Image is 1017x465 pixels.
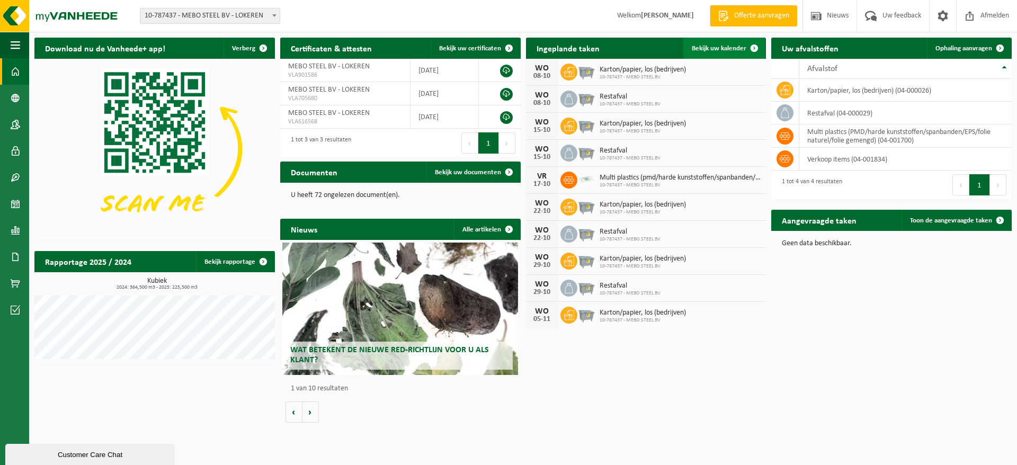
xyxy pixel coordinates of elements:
span: VLA901586 [288,71,402,79]
div: WO [531,280,552,289]
span: Toon de aangevraagde taken [910,217,992,224]
div: 17-10 [531,181,552,188]
span: Bekijk uw kalender [692,45,746,52]
a: Bekijk uw certificaten [431,38,520,59]
td: restafval (04-000029) [799,102,1012,124]
strong: [PERSON_NAME] [641,12,694,20]
td: [DATE] [411,82,479,105]
div: 1 tot 3 van 3 resultaten [286,131,351,155]
div: 08-10 [531,73,552,80]
span: 10-787437 - MEBO STEEL BV [600,128,686,135]
a: Alle artikelen [454,219,520,240]
div: WO [531,226,552,235]
span: 10-787437 - MEBO STEEL BV [600,182,761,189]
img: WB-2500-GAL-GY-01 [577,305,595,323]
td: multi plastics (PMD/harde kunststoffen/spanbanden/EPS/folie naturel/folie gemengd) (04-001700) [799,124,1012,148]
h2: Uw afvalstoffen [771,38,849,58]
img: WB-2500-GAL-GY-01 [577,116,595,134]
div: 15-10 [531,154,552,161]
h2: Aangevraagde taken [771,210,867,230]
div: VR [531,172,552,181]
h2: Certificaten & attesten [280,38,382,58]
img: WB-2500-GAL-GY-01 [577,278,595,296]
a: Bekijk uw kalender [683,38,765,59]
span: VLA616568 [288,118,402,126]
span: Restafval [600,147,661,155]
img: WB-2500-GAL-GY-01 [577,197,595,215]
p: U heeft 72 ongelezen document(en). [291,192,510,199]
span: 10-787437 - MEBO STEEL BV [600,317,686,324]
span: 10-787437 - MEBO STEEL BV [600,290,661,297]
span: MEBO STEEL BV - LOKEREN [288,86,370,94]
span: Restafval [600,93,661,101]
div: WO [531,199,552,208]
span: 10-787437 - MEBO STEEL BV [600,74,686,81]
h2: Nieuws [280,219,328,239]
span: Wat betekent de nieuwe RED-richtlijn voor u als klant? [290,346,489,364]
span: Karton/papier, los (bedrijven) [600,255,686,263]
td: karton/papier, los (bedrijven) (04-000026) [799,79,1012,102]
h2: Rapportage 2025 / 2024 [34,251,142,272]
span: Karton/papier, los (bedrijven) [600,120,686,128]
span: Afvalstof [807,65,837,73]
h2: Ingeplande taken [526,38,610,58]
button: 1 [969,174,990,195]
span: Karton/papier, los (bedrijven) [600,66,686,74]
div: 1 tot 4 van 4 resultaten [777,173,842,196]
a: Offerte aanvragen [710,5,797,26]
span: 10-787437 - MEBO STEEL BV - LOKEREN [140,8,280,23]
div: 05-11 [531,316,552,323]
div: WO [531,253,552,262]
div: 22-10 [531,208,552,215]
span: Karton/papier, los (bedrijven) [600,201,686,209]
div: WO [531,64,552,73]
h2: Download nu de Vanheede+ app! [34,38,176,58]
h2: Documenten [280,162,348,182]
span: Offerte aanvragen [731,11,792,21]
a: Bekijk uw documenten [426,162,520,183]
td: [DATE] [411,59,479,82]
img: Download de VHEPlus App [34,59,275,239]
h3: Kubiek [40,278,275,290]
div: 22-10 [531,235,552,242]
span: Karton/papier, los (bedrijven) [600,309,686,317]
span: 10-787437 - MEBO STEEL BV - LOKEREN [140,8,280,24]
div: WO [531,91,552,100]
p: Geen data beschikbaar. [782,240,1001,247]
a: Wat betekent de nieuwe RED-richtlijn voor u als klant? [282,243,518,375]
span: Ophaling aanvragen [935,45,992,52]
span: 10-787437 - MEBO STEEL BV [600,155,661,162]
div: 15-10 [531,127,552,134]
div: WO [531,307,552,316]
a: Toon de aangevraagde taken [902,210,1011,231]
button: Previous [461,132,478,154]
span: 10-787437 - MEBO STEEL BV [600,236,661,243]
span: Bekijk uw documenten [435,169,501,176]
span: Restafval [600,282,661,290]
span: Bekijk uw certificaten [439,45,501,52]
span: 2024: 364,500 m3 - 2025: 225,500 m3 [40,285,275,290]
img: LP-SK-00500-LPE-16 [577,170,595,188]
div: 08-10 [531,100,552,107]
button: 1 [478,132,499,154]
span: Restafval [600,228,661,236]
button: Verberg [224,38,274,59]
button: Volgende [302,401,319,423]
img: WB-2500-GAL-GY-01 [577,143,595,161]
span: 10-787437 - MEBO STEEL BV [600,209,686,216]
div: WO [531,118,552,127]
p: 1 van 10 resultaten [291,385,515,392]
td: verkoop items (04-001834) [799,148,1012,171]
span: 10-787437 - MEBO STEEL BV [600,263,686,270]
img: WB-2500-GAL-GY-01 [577,251,595,269]
span: VLA705680 [288,94,402,103]
button: Next [990,174,1006,195]
span: Multi plastics (pmd/harde kunststoffen/spanbanden/eps/folie naturel/folie gemeng... [600,174,761,182]
img: WB-2500-GAL-GY-01 [577,62,595,80]
button: Previous [952,174,969,195]
a: Ophaling aanvragen [927,38,1011,59]
td: [DATE] [411,105,479,129]
span: MEBO STEEL BV - LOKEREN [288,62,370,70]
a: Bekijk rapportage [196,251,274,272]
